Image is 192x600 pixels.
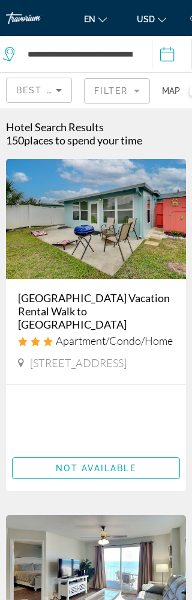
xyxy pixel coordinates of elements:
[6,134,186,147] h2: 150
[18,334,174,347] div: 3 star Apartment
[16,83,62,97] mat-select: Sort by
[56,463,136,473] span: Not available
[84,14,95,24] span: en
[6,159,186,279] img: Hotel image
[56,334,173,347] span: Apartment/Condo/Home
[131,10,172,28] button: Change currency
[24,134,142,147] span: places to spend your time
[84,78,150,104] button: Filter
[16,85,79,95] span: Best Deals
[144,552,182,590] iframe: Button to launch messaging window
[12,460,180,473] a: Not available
[12,457,180,479] button: Not available
[78,10,113,28] button: Change language
[30,356,127,370] span: [STREET_ADDRESS]
[152,36,192,72] button: Check-in date: Sep 19, 2025 Check-out date: Sep 22, 2025
[6,120,186,134] h1: Hotel Search Results
[162,82,180,99] span: Map
[137,14,155,24] span: USD
[18,291,174,331] a: [GEOGRAPHIC_DATA] Vacation Rental Walk to [GEOGRAPHIC_DATA]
